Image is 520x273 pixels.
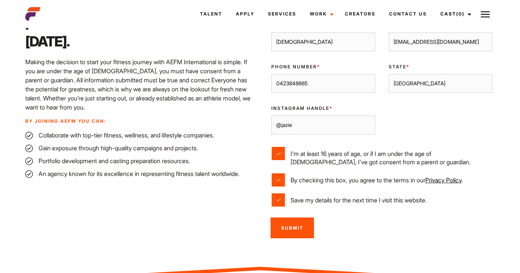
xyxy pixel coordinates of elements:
a: Talent [193,4,229,24]
a: Cast(0) [434,4,476,24]
a: Work [303,4,338,24]
input: Submit [271,217,314,238]
li: An agency known for its excellence in representing fitness talent worldwide. [25,169,255,178]
a: Apply [229,4,261,24]
label: State [389,63,492,70]
a: Contact Us [382,4,434,24]
img: Burger icon [481,10,490,19]
a: Services [261,4,303,24]
label: By checking this box, you agree to the terms in our . [272,173,492,187]
p: By joining AEFM you can: [25,118,255,125]
li: Gain exposure through high-quality campaigns and projects. [25,143,255,153]
input: Save my details for the next time I visit this website. [272,193,285,207]
span: (0) [456,11,465,17]
a: Privacy Policy [425,176,462,184]
li: Portfolio development and casting preparation resources. [25,156,255,165]
li: Collaborate with top-tier fitness, wellness, and lifestyle companies. [25,131,255,140]
a: Creators [338,4,382,24]
label: Save my details for the next time I visit this website. [272,193,492,207]
label: I'm at least 16 years of age, or if I am under the age of [DEMOGRAPHIC_DATA], I've got consent fr... [272,147,492,166]
p: Making the decision to start your fitness journey with AEFM International is simple. If you are u... [25,57,255,112]
img: cropped-aefm-brand-fav-22-square.png [25,6,40,22]
input: I'm at least 16 years of age, or if I am under the age of [DEMOGRAPHIC_DATA], I've got consent fr... [272,147,285,160]
label: Phone Number [271,63,375,70]
label: Instagram Handle [271,105,375,112]
input: By checking this box, you agree to the terms in ourPrivacy Policy. [272,173,285,187]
